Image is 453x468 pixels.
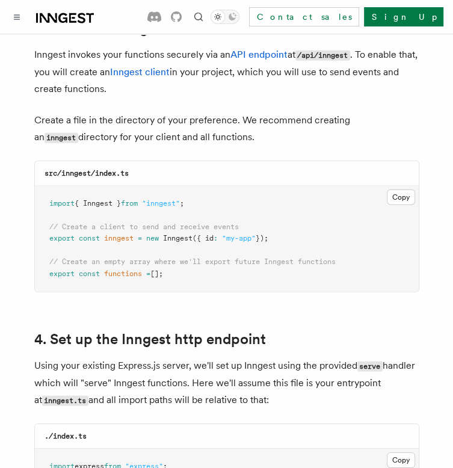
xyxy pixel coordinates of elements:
span: new [146,234,159,242]
span: // Create a client to send and receive events [49,223,239,231]
button: Find something... [191,10,206,24]
a: 4. Set up the Inngest http endpoint [34,331,266,348]
a: API endpoint [230,49,288,60]
span: // Create an empty array where we'll export future Inngest functions [49,257,336,266]
span: import [49,199,75,208]
code: src/inngest/index.ts [45,169,129,177]
button: Toggle navigation [10,10,24,24]
span: export [49,234,75,242]
span: }); [256,234,268,242]
span: : [214,234,218,242]
a: Inngest client [110,66,170,78]
code: /api/inngest [295,51,350,61]
span: Inngest [163,234,193,242]
span: []; [150,269,163,278]
span: { Inngest } [75,199,121,208]
p: Using your existing Express.js server, we'll set up Inngest using the provided handler which will... [34,357,419,409]
button: Copy [387,189,415,205]
span: "inngest" [142,199,180,208]
span: "my-app" [222,234,256,242]
span: const [79,234,100,242]
a: Contact sales [249,7,359,26]
button: Copy [387,452,415,468]
span: ({ id [193,234,214,242]
code: ./index.ts [45,432,87,440]
span: = [138,234,142,242]
code: inngest.ts [42,396,88,406]
span: = [146,269,150,278]
span: ; [180,199,184,208]
p: Inngest invokes your functions securely via an at . To enable that, you will create an in your pr... [34,46,419,97]
a: Sign Up [364,7,443,26]
p: Create a file in the directory of your preference. We recommend creating an directory for your cl... [34,112,419,146]
code: serve [357,362,383,372]
span: functions [104,269,142,278]
span: const [79,269,100,278]
button: Toggle dark mode [211,10,239,24]
span: inngest [104,234,134,242]
code: inngest [45,133,78,143]
span: from [121,199,138,208]
span: export [49,269,75,278]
